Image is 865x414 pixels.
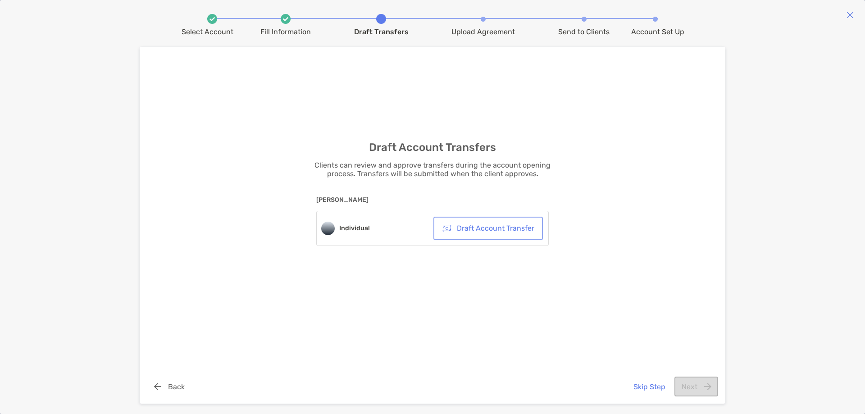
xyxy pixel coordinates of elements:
[147,377,191,396] button: Back
[260,27,311,36] div: Fill Information
[209,17,215,21] img: white check
[631,27,684,36] div: Account Set Up
[369,141,496,154] h3: Draft Account Transfers
[321,222,335,235] img: companyLogo
[626,377,672,396] button: Skip Step
[558,27,610,36] div: Send to Clients
[283,17,288,21] img: white check
[435,218,541,238] button: Draft Account Transfer
[339,224,370,232] strong: Individual
[847,11,854,18] img: close modal
[301,161,565,178] p: Clients can review and approve transfers during the account opening process. Transfers will be su...
[316,196,549,204] span: [PERSON_NAME]
[354,27,409,36] div: Draft Transfers
[451,27,515,36] div: Upload Agreement
[182,27,233,36] div: Select Account
[154,383,161,390] img: button icon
